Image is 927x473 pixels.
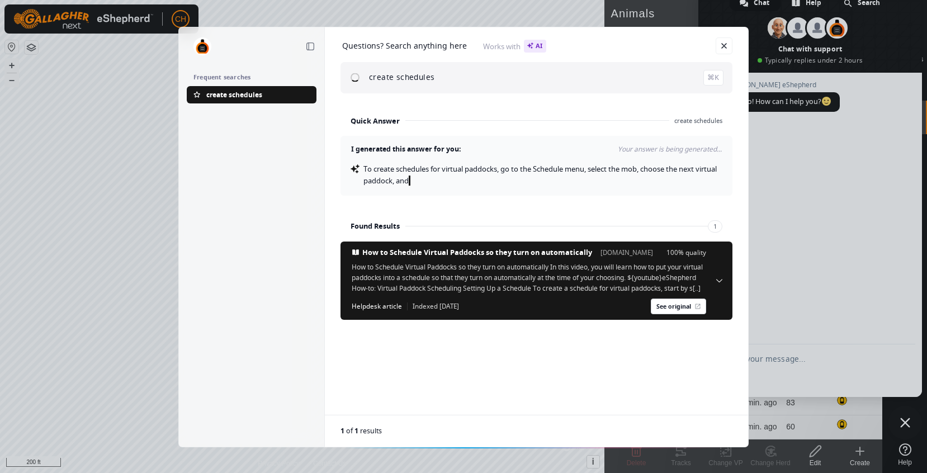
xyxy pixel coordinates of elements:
span: [DOMAIN_NAME] [600,248,653,257]
span: How to Schedule Virtual Paddocks so they turn on automatically [362,248,592,257]
span: Works with [483,40,546,53]
h3: Found Results [351,220,400,233]
span: How to Schedule Virtual Paddocks so they turn on automatically In this video, you will learn how ... [352,262,706,294]
span: create schedules [206,90,262,100]
a: See original [651,299,706,314]
span: 1 [708,220,722,233]
input: What are you looking for? [369,62,723,93]
span: 1 [340,426,344,436]
span: AI [524,40,546,53]
span: Indexed [DATE] [407,301,459,311]
span: Your answer is being generated... [461,145,722,154]
span: To create schedules for virtual paddocks, go to the Schedule menu [363,164,584,174]
div: of results [340,427,728,435]
span: Helpdesk article [352,301,402,311]
a: Close [716,37,732,54]
h1: Questions? Search anything here [342,41,467,51]
h3: Quick Answer [351,115,400,127]
span: 1 [354,426,358,436]
span: create schedules [669,116,722,125]
h4: I generated this answer for you: [351,145,461,154]
h2: Frequent searches [193,73,310,81]
span: 100% quality [666,248,706,257]
a: Collapse sidebar [302,39,318,54]
span: , select the mob, choose the next virtual paddock, and [363,164,718,186]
